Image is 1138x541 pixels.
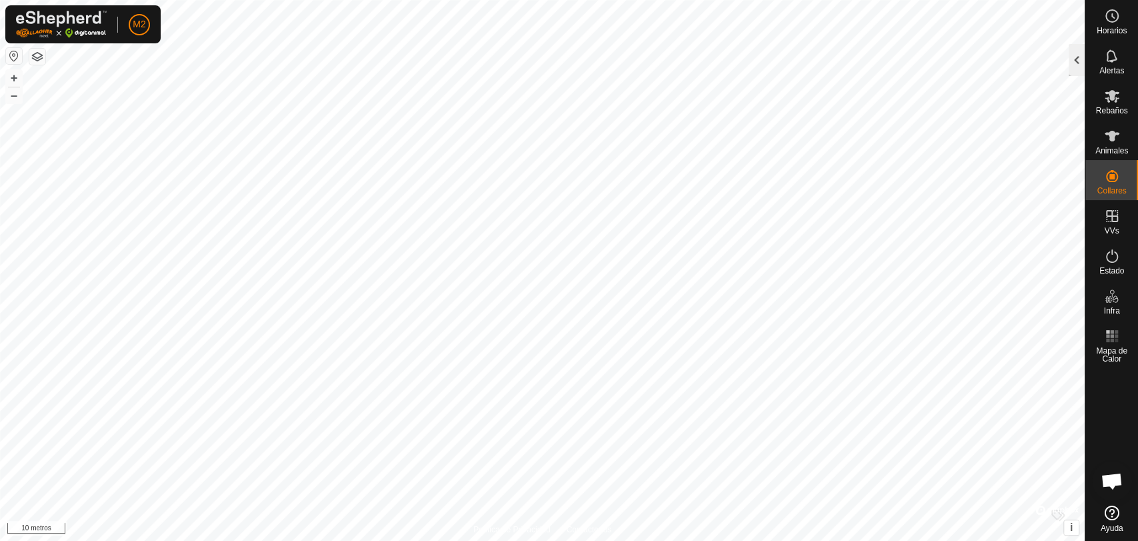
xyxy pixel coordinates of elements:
font: Infra [1103,306,1119,316]
font: VVs [1104,226,1119,235]
button: Capas del Mapa [29,49,45,65]
a: Ayuda [1085,500,1138,538]
font: Alertas [1099,66,1124,75]
a: Política de Privacidad [473,524,550,536]
button: Restablecer Mapa [6,48,22,64]
font: Ayuda [1101,524,1123,533]
font: Estado [1099,266,1124,276]
font: Horarios [1097,26,1127,35]
font: Animales [1095,146,1128,155]
font: – [11,88,17,102]
font: Collares [1097,186,1126,195]
font: Rebaños [1095,106,1127,115]
div: Chat abierto [1092,461,1132,501]
button: + [6,70,22,86]
font: Contáctenos [567,525,611,534]
font: + [11,71,18,85]
button: – [6,87,22,103]
font: Mapa de Calor [1096,346,1127,364]
font: M2 [133,19,145,29]
font: Política de Privacidad [473,525,550,534]
a: Contáctenos [567,524,611,536]
font: i [1070,522,1073,533]
button: i [1064,520,1079,535]
img: Logotipo de Gallagher [16,11,107,38]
